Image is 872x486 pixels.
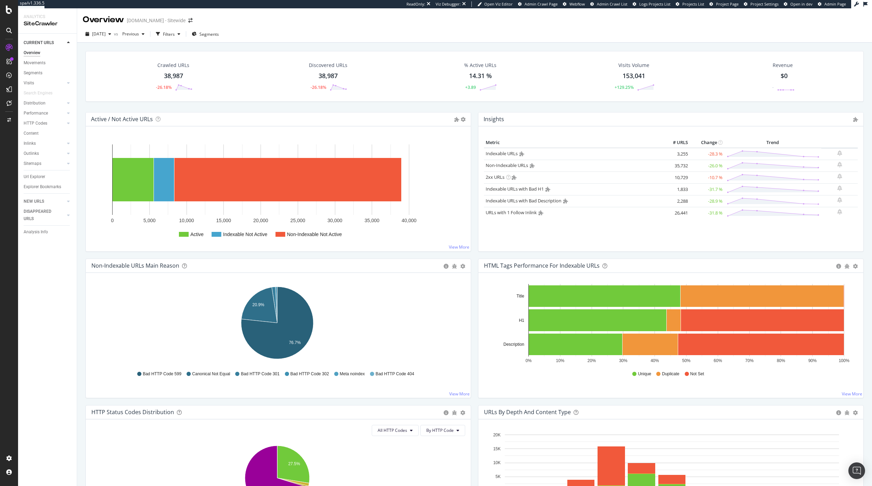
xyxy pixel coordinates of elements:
a: Admin Crawl List [590,1,627,7]
span: Canonical Not Equal [192,371,230,377]
div: Url Explorer [24,173,45,181]
a: Url Explorer [24,173,72,181]
div: - [772,84,774,90]
div: Visits Volume [618,62,649,69]
a: Open in dev [784,1,813,7]
a: Admin Crawl Page [518,1,558,7]
h4: Insights [484,115,504,124]
text: 70% [745,358,754,363]
div: % Active URLs [464,62,496,69]
i: Admin [512,175,517,180]
text: Non-Indexable Not Active [287,232,342,237]
div: Sitemaps [24,160,41,167]
td: 1,833 [662,183,690,195]
div: URLs by Depth and Content Type [484,409,571,416]
div: Overview [24,49,40,57]
div: Content [24,130,39,137]
a: HTTP Codes [24,120,65,127]
div: CURRENT URLS [24,39,54,47]
i: Admin [530,163,535,168]
div: bug [452,264,457,269]
span: Open Viz Editor [484,1,513,7]
div: +129.25% [615,84,634,90]
a: URLs with 1 Follow Inlink [486,209,537,216]
div: Analytics [24,14,71,20]
i: Admin [538,210,543,215]
div: 153,041 [623,72,645,81]
div: Filters [163,31,175,37]
a: View More [449,391,470,397]
a: 2xx URLs [486,174,504,180]
div: bell-plus [837,162,842,167]
div: Viz Debugger: [436,1,461,7]
div: gear [853,410,858,415]
td: -28.3 % [690,148,724,160]
a: Open Viz Editor [477,1,513,7]
div: +3.89 [465,84,476,90]
div: A chart. [484,284,855,364]
div: bell-plus [837,209,842,215]
td: 3,255 [662,148,690,160]
button: Segments [189,28,222,40]
i: Admin [563,199,568,203]
i: Admin [853,117,858,122]
i: Admin [545,187,550,192]
span: 2025 Aug. 11th [92,31,106,37]
a: Indexable URLs [486,150,518,157]
span: Meta noindex [340,371,365,377]
span: Webflow [569,1,585,7]
div: gear [460,264,465,269]
text: 35,000 [364,218,379,223]
text: 20,000 [253,218,268,223]
div: Distribution [24,100,46,107]
a: CURRENT URLS [24,39,65,47]
span: Segments [199,31,219,37]
div: arrow-right-arrow-left [188,18,192,23]
td: -31.7 % [690,183,724,195]
div: bell-plus [837,197,842,203]
div: NEW URLS [24,198,44,205]
td: 26,441 [662,207,690,219]
div: Outlinks [24,150,39,157]
div: Overview [83,14,124,26]
td: -26.0 % [690,160,724,171]
text: 10% [556,358,564,363]
div: bell-plus [837,174,842,179]
div: bug [845,410,849,415]
span: Project Settings [750,1,779,7]
a: Admin Page [818,1,846,7]
span: Bad HTTP Code 301 [241,371,279,377]
a: Sitemaps [24,160,65,167]
th: # URLS [662,137,690,148]
svg: A chart. [91,137,463,246]
text: 50% [682,358,690,363]
a: Content [24,130,72,137]
td: 35,732 [662,160,690,171]
span: Admin Crawl Page [525,1,558,7]
div: gear [460,410,465,415]
i: Options [461,117,466,122]
a: Project Settings [744,1,779,7]
div: ReadOnly: [406,1,425,7]
svg: A chart. [91,284,463,364]
text: 30,000 [328,218,343,223]
a: Projects List [676,1,704,7]
td: -28.9 % [690,195,724,207]
span: Projects List [682,1,704,7]
div: Explorer Bookmarks [24,183,61,191]
text: 40,000 [402,218,417,223]
text: 20% [587,358,596,363]
div: bell-plus [837,185,842,191]
span: Bad HTTP Code 404 [376,371,414,377]
div: Inlinks [24,140,36,147]
text: 80% [777,358,785,363]
div: Search Engines [24,90,52,97]
text: 60% [714,358,722,363]
text: 0 [111,218,114,223]
text: 10K [493,460,501,465]
div: Visits [24,79,34,87]
div: 38,987 [319,72,338,81]
a: Indexable URLs with Bad H1 [486,186,544,192]
span: Admin Crawl List [597,1,627,7]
